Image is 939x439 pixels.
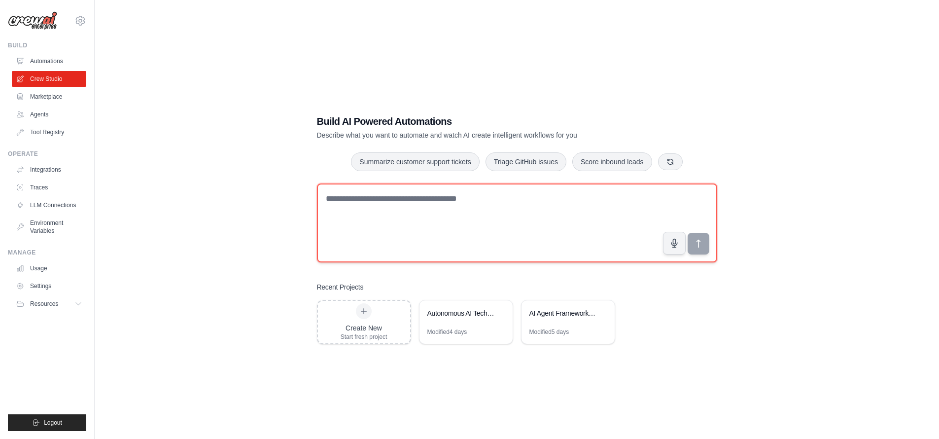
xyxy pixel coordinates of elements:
button: Click to speak your automation idea [663,232,686,255]
a: LLM Connections [12,197,86,213]
button: Triage GitHub issues [486,152,566,171]
a: Tool Registry [12,124,86,140]
span: Resources [30,300,58,308]
a: Traces [12,180,86,195]
button: Score inbound leads [572,152,652,171]
button: Logout [8,414,86,431]
h1: Build AI Powered Automations [317,114,648,128]
button: Get new suggestions [658,153,683,170]
a: Marketplace [12,89,86,105]
button: Summarize customer support tickets [351,152,479,171]
a: Integrations [12,162,86,178]
div: Start fresh project [341,333,387,341]
div: Autonomous AI Tech News Blog Generator [427,308,495,318]
div: Build [8,41,86,49]
a: Agents [12,107,86,122]
span: Logout [44,419,62,427]
iframe: Chat Widget [890,392,939,439]
div: AI Agent Framework Research Automation [529,308,597,318]
p: Describe what you want to automate and watch AI create intelligent workflows for you [317,130,648,140]
div: Manage [8,249,86,256]
a: Settings [12,278,86,294]
a: Automations [12,53,86,69]
img: Logo [8,11,57,30]
div: Modified 4 days [427,328,467,336]
div: Modified 5 days [529,328,569,336]
a: Crew Studio [12,71,86,87]
h3: Recent Projects [317,282,364,292]
a: Usage [12,260,86,276]
a: Environment Variables [12,215,86,239]
div: Create New [341,323,387,333]
button: Resources [12,296,86,312]
div: Operate [8,150,86,158]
